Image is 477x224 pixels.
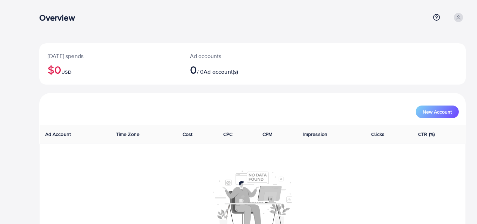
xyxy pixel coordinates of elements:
[48,52,173,60] p: [DATE] spends
[190,52,280,60] p: Ad accounts
[263,131,272,138] span: CPM
[48,63,173,76] h2: $0
[61,68,71,75] span: USD
[116,131,139,138] span: Time Zone
[183,131,193,138] span: Cost
[371,131,384,138] span: Clicks
[223,131,232,138] span: CPC
[303,131,328,138] span: Impression
[190,63,280,76] h2: / 0
[190,62,197,78] span: 0
[416,106,459,118] button: New Account
[418,131,435,138] span: CTR (%)
[45,131,71,138] span: Ad Account
[423,109,452,114] span: New Account
[204,68,238,75] span: Ad account(s)
[39,13,80,23] h3: Overview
